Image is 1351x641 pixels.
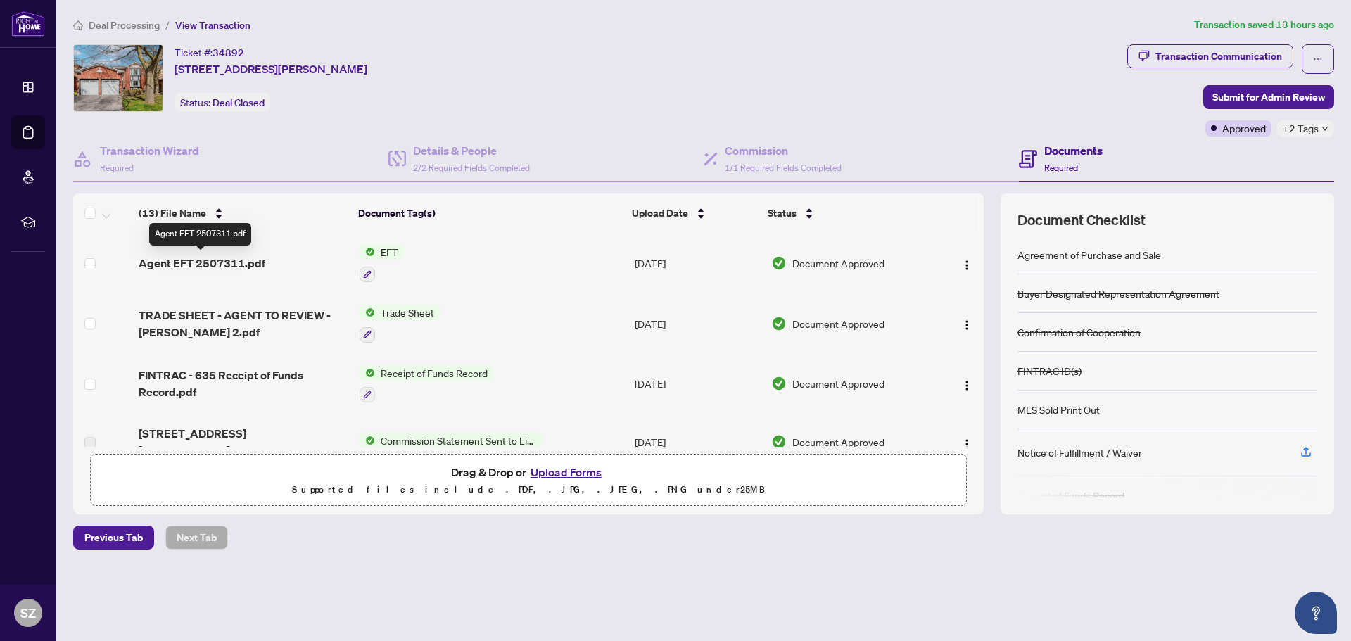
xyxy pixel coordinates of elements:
[629,354,766,414] td: [DATE]
[360,365,493,403] button: Status IconReceipt of Funds Record
[175,19,250,32] span: View Transaction
[139,255,265,272] span: Agent EFT 2507311.pdf
[139,307,348,341] span: TRADE SHEET - AGENT TO REVIEW - [PERSON_NAME] 2.pdf
[73,526,154,550] button: Previous Tab
[133,193,353,233] th: (13) File Name
[213,96,265,109] span: Deal Closed
[375,365,493,381] span: Receipt of Funds Record
[165,526,228,550] button: Next Tab
[792,434,884,450] span: Document Approved
[1283,120,1319,137] span: +2 Tags
[213,46,244,59] span: 34892
[139,205,206,221] span: (13) File Name
[1212,86,1325,108] span: Submit for Admin Review
[725,142,842,159] h4: Commission
[1017,363,1082,379] div: FINTRAC ID(s)
[1017,445,1142,460] div: Notice of Fulfillment / Waiver
[413,163,530,173] span: 2/2 Required Fields Completed
[792,255,884,271] span: Document Approved
[99,481,958,498] p: Supported files include .PDF, .JPG, .JPEG, .PNG under 25 MB
[1194,17,1334,33] article: Transaction saved 13 hours ago
[762,193,932,233] th: Status
[956,431,978,453] button: Logo
[956,312,978,335] button: Logo
[771,316,787,331] img: Document Status
[1127,44,1293,68] button: Transaction Communication
[149,223,251,246] div: Agent EFT 2507311.pdf
[725,163,842,173] span: 1/1 Required Fields Completed
[1017,324,1141,340] div: Confirmation of Cooperation
[1321,125,1328,132] span: down
[1203,85,1334,109] button: Submit for Admin Review
[961,260,972,271] img: Logo
[360,244,404,282] button: Status IconEFT
[360,244,375,260] img: Status Icon
[375,433,542,448] span: Commission Statement Sent to Listing Brokerage
[11,11,45,37] img: logo
[375,244,404,260] span: EFT
[1222,120,1266,136] span: Approved
[626,193,762,233] th: Upload Date
[1017,247,1161,262] div: Agreement of Purchase and Sale
[768,205,797,221] span: Status
[961,380,972,391] img: Logo
[632,205,688,221] span: Upload Date
[165,17,170,33] li: /
[451,463,606,481] span: Drag & Drop or
[20,603,36,623] span: SZ
[1313,54,1323,64] span: ellipsis
[360,305,440,343] button: Status IconTrade Sheet
[353,193,627,233] th: Document Tag(s)
[629,293,766,354] td: [DATE]
[91,455,966,507] span: Drag & Drop orUpload FormsSupported files include .PDF, .JPG, .JPEG, .PNG under25MB
[84,526,143,549] span: Previous Tab
[413,142,530,159] h4: Details & People
[175,61,367,77] span: [STREET_ADDRESS][PERSON_NAME]
[1155,45,1282,68] div: Transaction Communication
[629,414,766,470] td: [DATE]
[792,316,884,331] span: Document Approved
[139,425,348,459] span: [STREET_ADDRESS][PERSON_NAME]pdf
[792,376,884,391] span: Document Approved
[1017,286,1219,301] div: Buyer Designated Representation Agreement
[526,463,606,481] button: Upload Forms
[771,376,787,391] img: Document Status
[139,367,348,400] span: FINTRAC - 635 Receipt of Funds Record.pdf
[74,45,163,111] img: IMG-W12068609_1.jpg
[375,305,440,320] span: Trade Sheet
[360,305,375,320] img: Status Icon
[771,434,787,450] img: Document Status
[175,93,270,112] div: Status:
[175,44,244,61] div: Ticket #:
[1044,142,1103,159] h4: Documents
[961,319,972,331] img: Logo
[100,163,134,173] span: Required
[360,433,542,448] button: Status IconCommission Statement Sent to Listing Brokerage
[100,142,199,159] h4: Transaction Wizard
[73,20,83,30] span: home
[360,433,375,448] img: Status Icon
[1295,592,1337,634] button: Open asap
[360,365,375,381] img: Status Icon
[956,372,978,395] button: Logo
[1017,402,1100,417] div: MLS Sold Print Out
[89,19,160,32] span: Deal Processing
[956,252,978,274] button: Logo
[1017,210,1146,230] span: Document Checklist
[961,438,972,450] img: Logo
[771,255,787,271] img: Document Status
[629,233,766,293] td: [DATE]
[1044,163,1078,173] span: Required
